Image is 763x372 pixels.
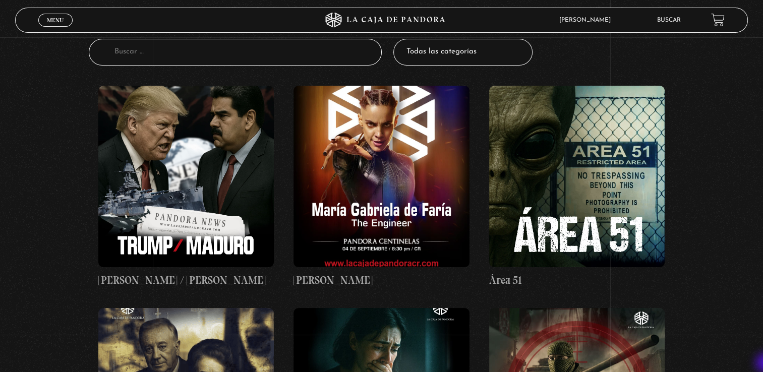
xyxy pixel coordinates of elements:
[489,272,665,288] h4: Área 51
[489,86,665,288] a: Área 51
[711,13,725,27] a: View your shopping cart
[657,17,681,23] a: Buscar
[43,26,67,33] span: Cerrar
[294,86,469,288] a: [PERSON_NAME]
[98,272,274,288] h4: [PERSON_NAME] / [PERSON_NAME]
[554,17,621,23] span: [PERSON_NAME]
[98,86,274,288] a: [PERSON_NAME] / [PERSON_NAME]
[294,272,469,288] h4: [PERSON_NAME]
[47,17,64,23] span: Menu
